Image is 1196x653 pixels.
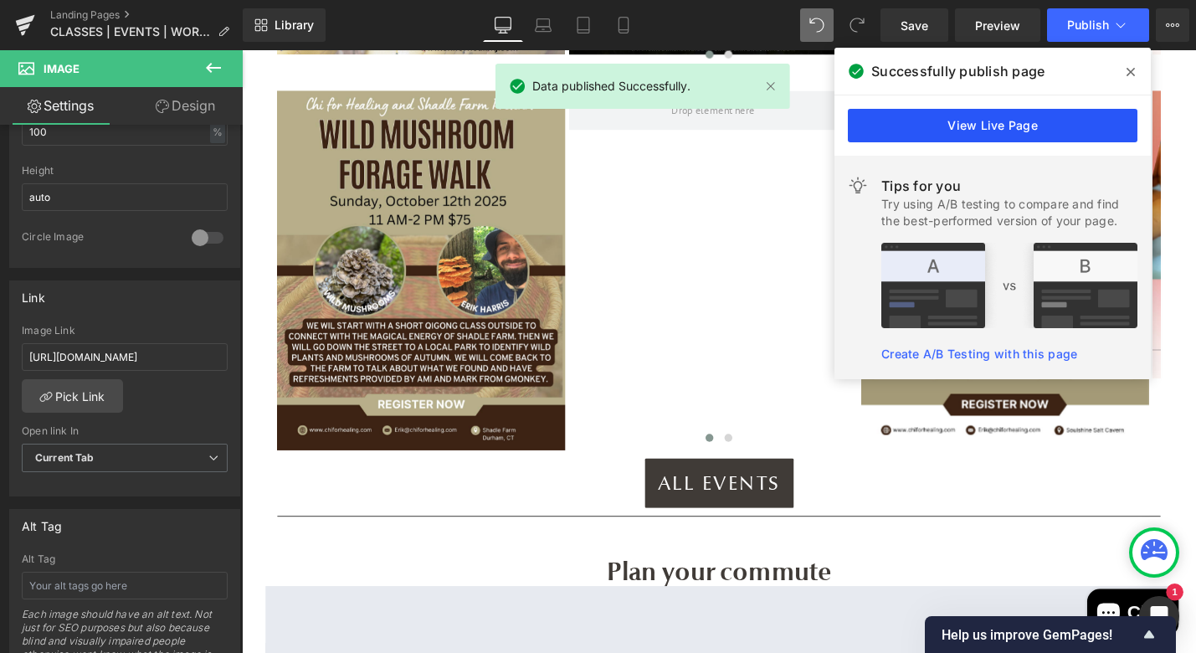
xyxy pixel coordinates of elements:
button: Show survey - Help us improve GemPages! [942,625,1159,645]
a: Pick Link [22,379,123,413]
div: Alt Tag [22,510,62,533]
div: Circle Image [22,230,175,248]
a: Laptop [523,8,563,42]
b: Current Tab [35,451,95,464]
div: Link [22,281,45,305]
div: Tips for you [881,176,1137,196]
button: More [1156,8,1189,42]
input: auto [22,183,228,211]
div: Try using A/B testing to compare and find the best-performed version of your page. [881,196,1137,229]
input: auto [22,118,228,146]
a: Landing Pages [50,8,243,22]
button: Redo [840,8,874,42]
span: Library [275,18,314,33]
a: Create A/B Testing with this page [881,347,1077,361]
inbox-online-store-chat: Shopify online store chat [892,572,999,626]
a: Tablet [563,8,603,42]
span: Successfully publish page [871,61,1045,81]
button: Undo [800,8,834,42]
a: View Live Page [848,109,1137,142]
a: Mobile [603,8,644,42]
span: CLASSES | EVENTS | WORKSHOPS [50,25,211,39]
div: Image Link [22,325,228,337]
input: https://your-shop.myshopify.com [22,343,228,371]
a: New Library [243,8,326,42]
h1: Plan your commute [25,537,988,568]
div: Open link In [22,425,228,437]
a: Preview [955,8,1040,42]
input: Your alt tags go here [22,572,228,599]
img: tip.png [881,243,1137,328]
div: Height [22,165,228,177]
button: Publish [1047,8,1149,42]
span: Help us improve GemPages! [942,627,1139,643]
a: Desktop [483,8,523,42]
span: Publish [1067,18,1109,32]
span: Preview [975,17,1020,34]
div: Alt Tag [22,553,228,565]
img: light.svg [848,176,868,196]
a: ALL EVENTS [428,433,586,486]
span: ALL EVENTS [442,440,572,478]
span: Data published Successfully. [532,77,690,95]
div: % [210,121,225,143]
span: Save [901,17,928,34]
span: Image [44,62,80,75]
div: Open Intercom Messenger [1139,596,1179,636]
a: Design [125,87,246,125]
